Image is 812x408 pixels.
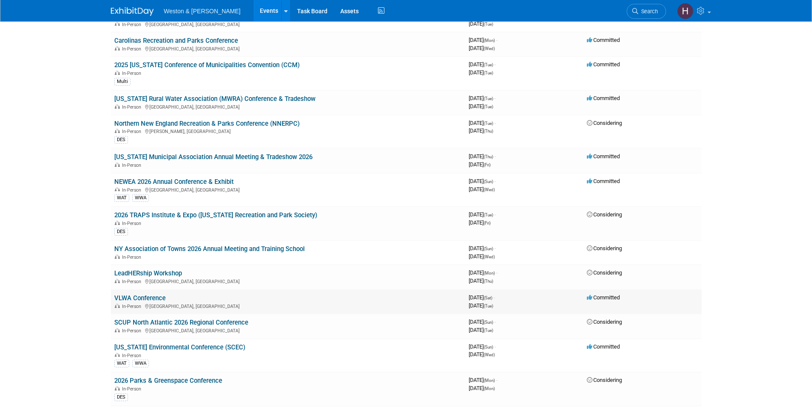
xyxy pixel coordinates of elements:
[587,211,622,218] span: Considering
[114,360,129,367] div: WAT
[115,353,120,357] img: In-Person Event
[494,95,496,101] span: -
[122,304,144,309] span: In-Person
[122,163,144,168] span: In-Person
[484,187,495,192] span: (Wed)
[587,153,620,160] span: Committed
[484,179,493,184] span: (Sun)
[484,279,493,284] span: (Thu)
[114,245,305,253] a: NY Association of Towns 2026 Annual Meeting and Training School
[587,120,622,126] span: Considering
[469,103,493,109] span: [DATE]
[469,69,493,76] span: [DATE]
[469,211,496,218] span: [DATE]
[469,343,496,350] span: [DATE]
[114,21,462,27] div: [GEOGRAPHIC_DATA], [GEOGRAPHIC_DATA]
[484,71,493,75] span: (Tue)
[115,71,120,75] img: In-Person Event
[494,61,496,68] span: -
[122,279,144,284] span: In-Person
[484,129,493,133] span: (Thu)
[114,103,462,110] div: [GEOGRAPHIC_DATA], [GEOGRAPHIC_DATA]
[114,294,166,302] a: VLWA Conference
[114,393,128,401] div: DES
[469,153,496,160] span: [DATE]
[494,120,496,126] span: -
[587,178,620,184] span: Committed
[115,163,120,167] img: In-Person Event
[587,269,622,276] span: Considering
[484,296,492,300] span: (Sat)
[484,271,495,275] span: (Mon)
[122,71,144,76] span: In-Person
[114,377,222,384] a: 2026 Parks & Greenspace Conference
[122,328,144,334] span: In-Person
[122,386,144,392] span: In-Person
[114,302,462,309] div: [GEOGRAPHIC_DATA], [GEOGRAPHIC_DATA]
[484,154,493,159] span: (Thu)
[114,278,462,284] div: [GEOGRAPHIC_DATA], [GEOGRAPHIC_DATA]
[494,245,496,251] span: -
[114,127,462,134] div: [PERSON_NAME], [GEOGRAPHIC_DATA]
[494,294,495,301] span: -
[132,194,149,202] div: WWA
[122,46,144,52] span: In-Person
[484,345,493,349] span: (Sun)
[469,302,493,309] span: [DATE]
[114,136,128,144] div: DES
[484,62,493,67] span: (Tue)
[627,4,666,19] a: Search
[496,377,497,383] span: -
[114,186,462,193] div: [GEOGRAPHIC_DATA], [GEOGRAPHIC_DATA]
[122,187,144,193] span: In-Person
[111,7,154,16] img: ExhibitDay
[115,22,120,26] img: In-Person Event
[115,254,120,259] img: In-Person Event
[115,129,120,133] img: In-Person Event
[484,246,493,251] span: (Sun)
[469,95,496,101] span: [DATE]
[469,45,495,51] span: [DATE]
[122,353,144,358] span: In-Person
[115,46,120,50] img: In-Person Event
[114,153,312,161] a: [US_STATE] Municipal Association Annual Meeting & Tradeshow 2026
[469,161,491,168] span: [DATE]
[484,46,495,51] span: (Wed)
[484,320,493,325] span: (Sun)
[115,304,120,308] img: In-Person Event
[469,294,495,301] span: [DATE]
[114,37,238,44] a: Carolinas Recreation and Parks Conference
[115,187,120,192] img: In-Person Event
[114,95,315,103] a: [US_STATE] Rural Water Association (MWRA) Conference & Tradeshow
[122,22,144,27] span: In-Person
[496,269,497,276] span: -
[484,121,493,126] span: (Tue)
[122,129,144,134] span: In-Person
[114,45,462,52] div: [GEOGRAPHIC_DATA], [GEOGRAPHIC_DATA]
[587,343,620,350] span: Committed
[484,304,493,308] span: (Tue)
[469,186,495,192] span: [DATE]
[587,245,622,251] span: Considering
[494,343,496,350] span: -
[122,254,144,260] span: In-Person
[114,211,317,219] a: 2026 TRAPS Institute & Expo ([US_STATE] Recreation and Park Society)
[469,385,495,391] span: [DATE]
[115,328,120,332] img: In-Person Event
[132,360,149,367] div: WWA
[484,213,493,217] span: (Tue)
[469,253,495,260] span: [DATE]
[114,194,129,202] div: WAT
[496,37,497,43] span: -
[469,319,496,325] span: [DATE]
[122,104,144,110] span: In-Person
[469,245,496,251] span: [DATE]
[469,61,496,68] span: [DATE]
[122,221,144,226] span: In-Person
[484,22,493,27] span: (Tue)
[114,178,234,186] a: NEWEA 2026 Annual Conference & Exhibit
[114,78,131,86] div: Multi
[469,269,497,276] span: [DATE]
[587,95,620,101] span: Committed
[114,120,300,127] a: Northern New England Recreation & Parks Conference (NNERPC)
